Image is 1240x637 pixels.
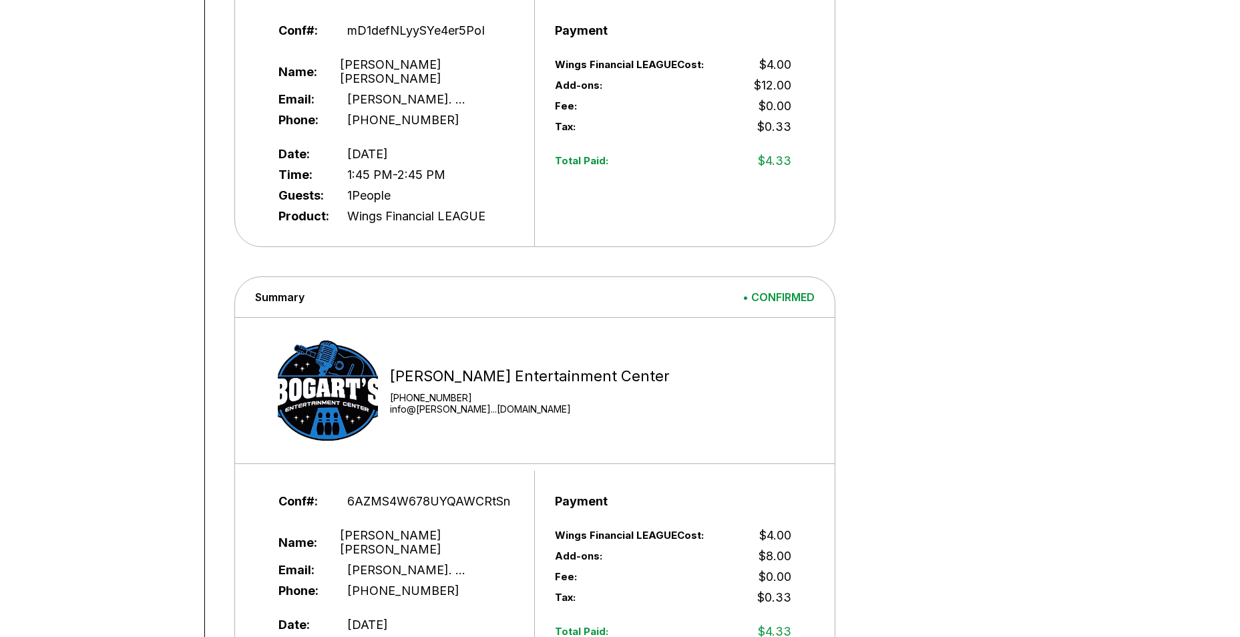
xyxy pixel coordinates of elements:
span: Date: [278,618,326,632]
span: Name: [278,65,319,79]
span: Tax: [555,591,720,604]
span: • CONFIRMED [743,290,815,304]
span: Email: [278,92,326,106]
div: [PHONE_NUMBER] [390,392,670,403]
span: Date: [278,147,326,161]
span: $4.00 [759,57,791,71]
span: 1 People [347,188,391,202]
div: [PERSON_NAME] Entertainment Center [390,367,670,385]
span: [PERSON_NAME]. ... [347,92,465,106]
span: Total Paid: [555,154,720,167]
span: Product: [278,209,326,223]
span: [PHONE_NUMBER] [347,113,459,127]
img: Bogart's Entertainment Center [278,341,378,441]
span: [PHONE_NUMBER] [347,584,459,598]
span: Time: [278,168,326,182]
span: mD1defNLyySYe4er5PoI [347,23,485,37]
span: Wings Financial LEAGUE [347,209,485,223]
span: $8.00 [759,549,791,563]
span: $0.00 [759,99,791,113]
span: [DATE] [347,147,388,161]
span: Fee: [555,570,673,583]
span: [PERSON_NAME] [PERSON_NAME] [340,57,514,85]
span: Add-ons: [555,79,673,91]
span: Wings Financial LEAGUE Cost: [555,529,720,542]
span: $4.33 [758,154,791,168]
span: Summary [255,290,304,304]
span: Conf#: [278,494,326,508]
span: Email: [278,563,326,577]
span: Guests: [278,188,326,202]
span: $4.00 [759,528,791,542]
span: $0.33 [757,590,791,604]
span: Payment [555,494,602,508]
span: Fee: [555,99,673,112]
span: $12.00 [754,78,791,92]
span: Add-ons: [555,550,673,562]
span: [PERSON_NAME] [PERSON_NAME] [340,528,514,556]
span: Name: [278,536,319,550]
span: $0.33 [757,120,791,134]
a: info@[PERSON_NAME]...[DOMAIN_NAME] [390,403,670,415]
span: Wings Financial LEAGUE Cost: [555,58,720,71]
span: Payment [555,23,602,37]
span: Tax: [555,120,720,133]
span: 6AZMS4W678UYQAWCRtSn [347,494,510,508]
span: [DATE] [347,618,388,632]
span: Phone: [278,113,326,127]
span: Conf#: [278,23,326,37]
span: Phone: [278,584,326,598]
span: 1:45 PM - 2:45 PM [347,168,445,182]
span: [PERSON_NAME]. ... [347,563,465,577]
span: $0.00 [759,570,791,584]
